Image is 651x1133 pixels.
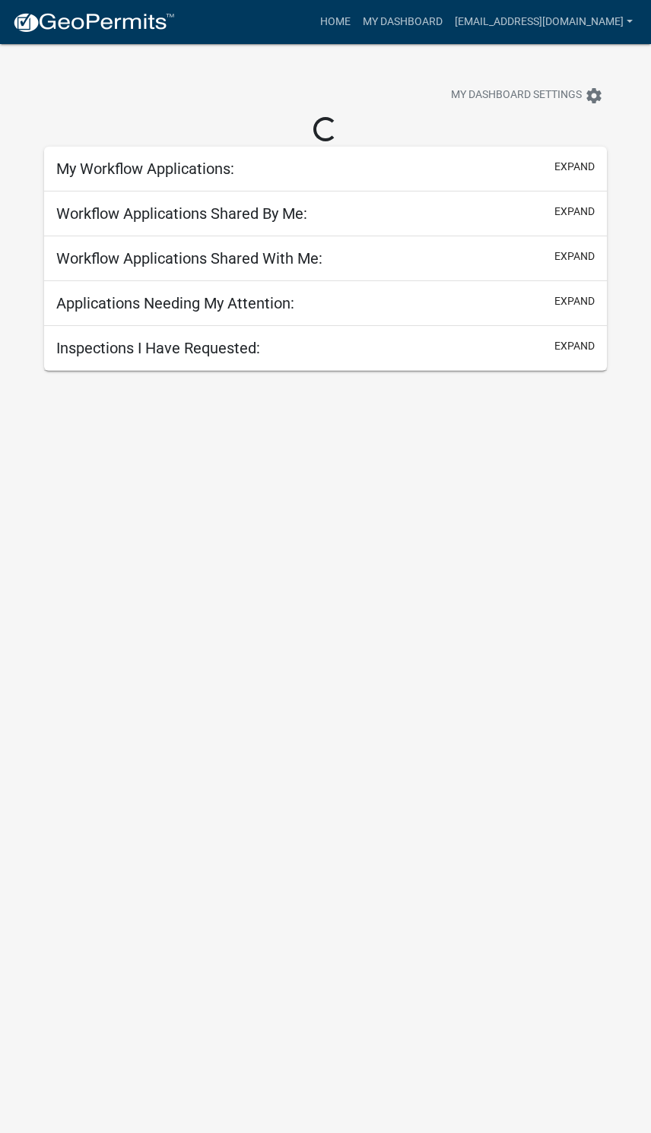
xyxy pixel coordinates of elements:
[554,293,595,309] button: expand
[554,248,595,264] button: expand
[56,249,322,267] h5: Workflow Applications Shared With Me:
[554,204,595,220] button: expand
[585,87,603,105] i: settings
[554,338,595,354] button: expand
[56,204,307,223] h5: Workflow Applications Shared By Me:
[449,8,639,36] a: [EMAIL_ADDRESS][DOMAIN_NAME]
[357,8,449,36] a: My Dashboard
[554,159,595,175] button: expand
[314,8,357,36] a: Home
[439,81,615,110] button: My Dashboard Settingssettings
[56,294,294,312] h5: Applications Needing My Attention:
[451,87,582,105] span: My Dashboard Settings
[56,160,234,178] h5: My Workflow Applications:
[56,339,260,357] h5: Inspections I Have Requested:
